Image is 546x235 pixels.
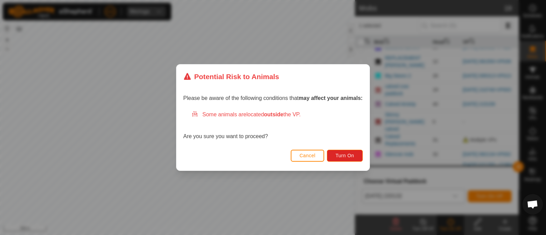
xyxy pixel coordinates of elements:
button: Cancel [291,150,325,162]
span: Cancel [300,153,316,158]
div: Open chat [522,194,543,215]
div: Are you sure you want to proceed? [183,111,363,141]
strong: may affect your animals: [299,95,363,101]
span: Please be aware of the following conditions that [183,95,363,101]
div: Potential Risk to Animals [183,71,279,82]
span: located the VP. [246,112,301,117]
button: Turn On [327,150,363,162]
strong: outside [264,112,284,117]
span: Turn On [336,153,354,158]
div: Some animals are [191,111,363,119]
